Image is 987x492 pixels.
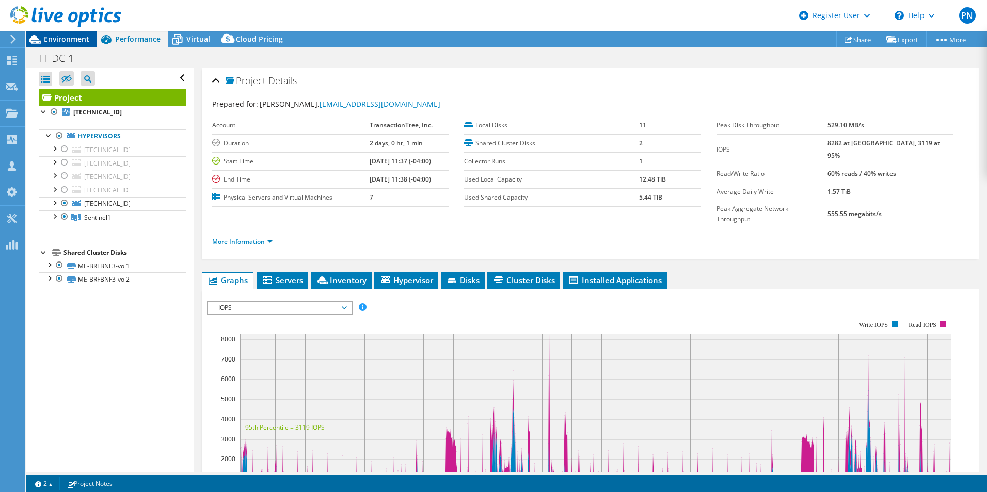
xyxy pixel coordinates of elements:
b: [DATE] 11:37 (-04:00) [370,157,431,166]
span: Installed Applications [568,275,662,285]
a: Hypervisors [39,129,186,143]
span: [TECHNICAL_ID] [84,199,131,208]
label: Start Time [212,156,370,167]
a: More [926,31,974,47]
text: 4000 [221,415,235,423]
span: Graphs [207,275,248,285]
span: [PERSON_NAME], [260,99,440,109]
label: Peak Aggregate Network Throughput [717,204,827,224]
b: 11 [639,121,646,129]
span: Sentinel1 [84,213,111,222]
a: Project [39,89,186,106]
span: Details [268,74,297,87]
span: Hypervisor [379,275,433,285]
label: IOPS [717,144,827,155]
a: Sentinel1 [39,210,186,224]
span: IOPS [213,302,346,314]
label: Account [212,120,370,130]
b: 5.44 TiB [639,193,662,202]
text: 7000 [221,355,235,364]
label: Physical Servers and Virtual Machines [212,192,370,203]
label: End Time [212,174,370,185]
span: [TECHNICAL_ID] [84,172,131,181]
span: [TECHNICAL_ID] [84,186,131,194]
b: 12.48 TiB [639,175,666,184]
label: Used Local Capacity [464,174,639,185]
a: More Information [212,237,273,246]
label: Average Daily Write [717,187,827,197]
text: 2000 [221,454,235,463]
a: ME-BRFBNF3-vol1 [39,259,186,272]
span: [TECHNICAL_ID] [84,145,131,154]
label: Read/Write Ratio [717,169,827,179]
b: 2 [639,139,643,147]
a: [TECHNICAL_ID] [39,184,186,197]
text: 3000 [221,435,235,444]
label: Prepared for: [212,99,258,109]
a: [TECHNICAL_ID] [39,170,186,183]
text: 8000 [221,335,235,343]
a: [TECHNICAL_ID] [39,156,186,170]
span: [TECHNICAL_ID] [84,159,131,168]
span: Environment [44,34,89,44]
text: 5000 [221,395,235,403]
a: Project Notes [59,477,120,490]
a: [EMAIL_ADDRESS][DOMAIN_NAME] [320,99,440,109]
label: Collector Runs [464,156,639,167]
b: 8282 at [GEOGRAPHIC_DATA], 3119 at 95% [827,139,940,160]
span: Performance [115,34,161,44]
a: Share [836,31,879,47]
b: 2 days, 0 hr, 1 min [370,139,423,147]
a: 2 [28,477,60,490]
span: PN [959,7,976,24]
b: 7 [370,193,373,202]
svg: \n [895,11,904,20]
h1: TT-DC-1 [34,53,90,64]
b: 1 [639,157,643,166]
text: 6000 [221,374,235,383]
b: 529.10 MB/s [827,121,864,129]
span: Servers [262,275,303,285]
a: [TECHNICAL_ID] [39,197,186,210]
span: Inventory [316,275,367,285]
a: [TECHNICAL_ID] [39,106,186,119]
b: 555.55 megabits/s [827,209,882,218]
text: Write IOPS [859,321,888,329]
b: 1.57 TiB [827,187,851,196]
b: 60% reads / 40% writes [827,169,896,178]
label: Duration [212,138,370,149]
text: Read IOPS [909,321,936,329]
label: Used Shared Capacity [464,192,639,203]
a: [TECHNICAL_ID] [39,143,186,156]
div: Shared Cluster Disks [63,247,186,259]
label: Peak Disk Throughput [717,120,827,130]
text: 95th Percentile = 3119 IOPS [245,423,325,432]
label: Shared Cluster Disks [464,138,639,149]
span: Cloud Pricing [236,34,283,44]
span: Virtual [186,34,210,44]
b: TransactionTree, Inc. [370,121,433,129]
span: Cluster Disks [492,275,555,285]
b: [TECHNICAL_ID] [73,108,122,117]
a: Export [879,31,927,47]
span: Disks [446,275,480,285]
label: Local Disks [464,120,639,130]
span: Project [226,76,266,86]
a: ME-BRFBNF3-vol2 [39,272,186,286]
b: [DATE] 11:38 (-04:00) [370,175,431,184]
